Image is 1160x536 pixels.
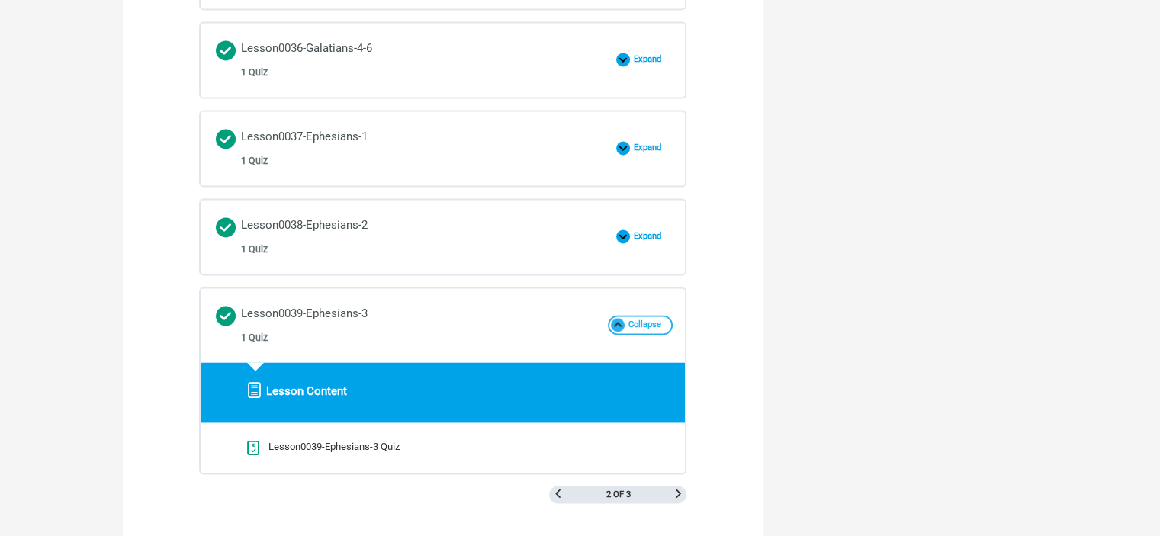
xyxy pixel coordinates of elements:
[216,215,608,258] a: Completed Lesson0038-Ephesians-2 1 Quiz
[216,303,602,347] a: Completed Lesson0039-Ephesians-3 1 Quiz
[630,54,670,65] span: Expand
[241,156,268,166] span: 1 Quiz
[630,143,670,153] span: Expand
[243,438,263,457] div: Completed
[241,332,268,343] span: 1 Quiz
[241,244,268,255] span: 1 Quiz
[216,38,608,82] a: Completed Lesson0036-Galatians-4-6 1 Quiz
[243,422,641,473] a: Completed Lesson0039-Ephesians-3 Quiz
[241,67,268,78] span: 1 Quiz
[611,318,670,332] button: Collapse
[216,40,236,60] div: Completed
[616,141,670,155] button: Expand
[625,319,670,330] span: Collapse
[241,303,368,347] div: Lesson0039-Ephesians-3
[554,489,562,499] a: Previous Page
[616,53,670,66] button: Expand
[266,381,347,403] span: Lesson Content
[268,438,400,456] div: Lesson0039-Ephesians-3 Quiz
[216,127,608,170] a: Completed Lesson0037-Ephesians-1 1 Quiz
[216,217,236,237] div: Completed
[241,215,368,258] div: Lesson0038-Ephesians-2
[241,38,372,82] div: Lesson0036-Galatians-4-6
[216,306,236,326] div: Completed
[630,231,670,242] span: Expand
[606,490,630,499] span: 2 of 3
[616,229,670,243] button: Expand
[241,127,368,170] div: Lesson0037-Ephesians-1
[216,129,236,149] div: Completed
[674,489,683,499] a: Next Page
